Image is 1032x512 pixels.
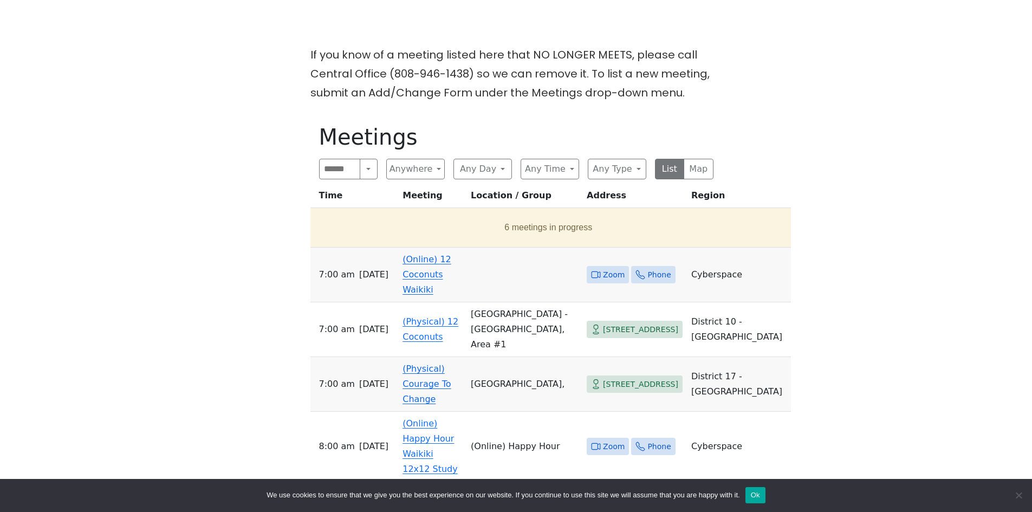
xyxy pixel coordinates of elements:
[360,159,377,179] button: Search
[359,322,388,337] span: [DATE]
[687,248,791,302] td: Cyberspace
[647,440,671,453] span: Phone
[603,323,678,336] span: [STREET_ADDRESS]
[588,159,646,179] button: Any Type
[359,439,388,454] span: [DATE]
[521,159,579,179] button: Any Time
[582,188,687,208] th: Address
[319,322,355,337] span: 7:00 AM
[745,487,765,503] button: Ok
[403,418,457,474] a: (Online) Happy Hour Waikiki 12x12 Study
[359,267,388,282] span: [DATE]
[310,46,722,102] p: If you know of a meeting listed here that NO LONGER MEETS, please call Central Office (808-946-14...
[386,159,445,179] button: Anywhere
[403,254,451,295] a: (Online) 12 Coconuts Waikiki
[655,159,685,179] button: List
[403,364,451,404] a: (Physical) Courage To Change
[453,159,512,179] button: Any Day
[687,357,791,412] td: District 17 - [GEOGRAPHIC_DATA]
[466,412,582,482] td: (Online) Happy Hour
[315,212,783,243] button: 6 meetings in progress
[466,357,582,412] td: [GEOGRAPHIC_DATA],
[398,188,466,208] th: Meeting
[319,267,355,282] span: 7:00 AM
[319,124,713,150] h1: Meetings
[1013,490,1024,501] span: No
[687,188,791,208] th: Region
[603,378,678,391] span: [STREET_ADDRESS]
[319,377,355,392] span: 7:00 AM
[687,412,791,482] td: Cyberspace
[687,302,791,357] td: District 10 - [GEOGRAPHIC_DATA]
[319,159,361,179] input: Search
[359,377,388,392] span: [DATE]
[603,268,625,282] span: Zoom
[267,490,739,501] span: We use cookies to ensure that we give you the best experience on our website. If you continue to ...
[466,302,582,357] td: [GEOGRAPHIC_DATA] - [GEOGRAPHIC_DATA], Area #1
[603,440,625,453] span: Zoom
[684,159,713,179] button: Map
[647,268,671,282] span: Phone
[310,188,399,208] th: Time
[403,316,458,342] a: (Physical) 12 Coconuts
[466,188,582,208] th: Location / Group
[319,439,355,454] span: 8:00 AM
